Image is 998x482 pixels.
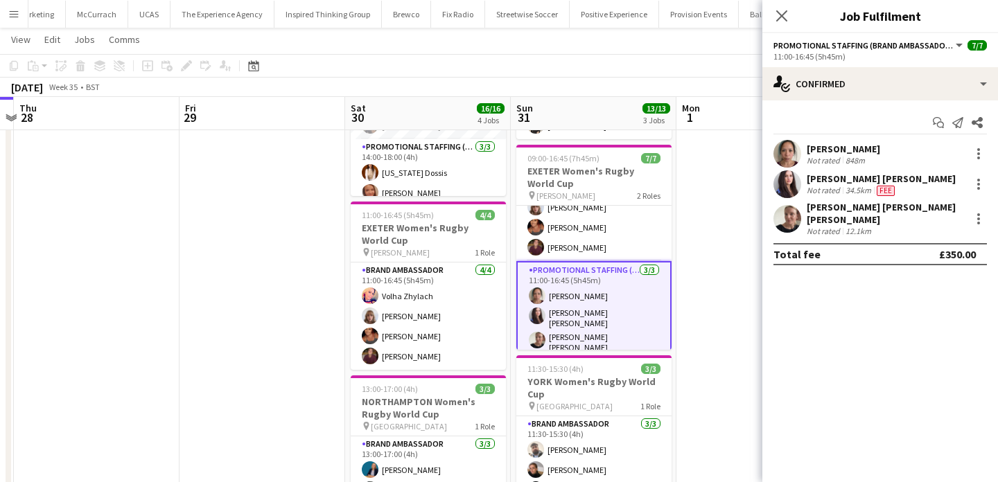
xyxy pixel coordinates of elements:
[807,226,843,236] div: Not rated
[17,109,37,125] span: 28
[807,201,965,226] div: [PERSON_NAME] [PERSON_NAME] [PERSON_NAME]
[11,80,43,94] div: [DATE]
[39,30,66,48] a: Edit
[46,82,80,92] span: Week 35
[431,1,485,28] button: Fix Radio
[516,154,672,261] app-card-role: Brand Ambassador4/409:00-14:45 (5h45m)Volha Zhylach[PERSON_NAME][PERSON_NAME][PERSON_NAME]
[739,1,797,28] button: Ballsportz
[643,115,669,125] div: 3 Jobs
[66,1,128,28] button: McCurrach
[69,30,100,48] a: Jobs
[351,102,366,114] span: Sat
[516,145,672,350] app-job-card: 09:00-16:45 (7h45m)7/7EXETER Women's Rugby World Cup [PERSON_NAME]2 RolesBrand Ambassador4/409:00...
[682,102,700,114] span: Mon
[680,109,700,125] span: 1
[362,384,418,394] span: 13:00-17:00 (4h)
[527,153,599,163] span: 09:00-16:45 (7h45m)
[351,139,506,226] app-card-role: Promotional Staffing (Brand Ambassadors)3/314:00-18:00 (4h)[US_STATE] Dossis[PERSON_NAME]
[807,172,956,185] div: [PERSON_NAME] [PERSON_NAME]
[103,30,146,48] a: Comms
[475,210,495,220] span: 4/4
[659,1,739,28] button: Provision Events
[351,262,506,370] app-card-role: Brand Ambassador4/411:00-16:45 (5h45m)Volha Zhylach[PERSON_NAME][PERSON_NAME][PERSON_NAME]
[74,33,95,46] span: Jobs
[274,1,382,28] button: Inspired Thinking Group
[762,7,998,25] h3: Job Fulfilment
[349,109,366,125] span: 30
[516,165,672,190] h3: EXETER Women's Rugby World Cup
[762,67,998,100] div: Confirmed
[641,153,660,163] span: 7/7
[874,185,898,196] div: Crew has different fees then in role
[109,33,140,46] span: Comms
[183,109,196,125] span: 29
[807,185,843,196] div: Not rated
[773,247,821,261] div: Total fee
[773,40,965,51] button: Promotional Staffing (Brand Ambassadors)
[6,30,36,48] a: View
[351,395,506,420] h3: NORTHAMPTON Women's Rugby World Cup
[939,247,976,261] div: £350.00
[877,186,895,196] span: Fee
[773,40,954,51] span: Promotional Staffing (Brand Ambassadors)
[185,102,196,114] span: Fri
[351,222,506,247] h3: EXETER Women's Rugby World Cup
[843,185,874,196] div: 34.5km
[536,401,613,411] span: [GEOGRAPHIC_DATA]
[516,102,533,114] span: Sun
[86,82,100,92] div: BST
[807,143,880,155] div: [PERSON_NAME]
[362,210,434,220] span: 11:00-16:45 (5h45m)
[11,33,30,46] span: View
[382,1,431,28] button: Brewco
[807,155,843,166] div: Not rated
[642,103,670,114] span: 13/13
[843,226,874,236] div: 12.1km
[968,40,987,51] span: 7/7
[478,115,504,125] div: 4 Jobs
[570,1,659,28] button: Positive Experience
[475,384,495,394] span: 3/3
[128,1,170,28] button: UCAS
[640,401,660,411] span: 1 Role
[351,202,506,370] app-job-card: 11:00-16:45 (5h45m)4/4EXETER Women's Rugby World Cup [PERSON_NAME]1 RoleBrand Ambassador4/411:00-...
[641,364,660,374] span: 3/3
[514,109,533,125] span: 31
[475,247,495,258] span: 1 Role
[516,375,672,400] h3: YORK Women's Rugby World Cup
[371,247,430,258] span: [PERSON_NAME]
[19,102,37,114] span: Thu
[44,33,60,46] span: Edit
[477,103,505,114] span: 16/16
[843,155,868,166] div: 848m
[485,1,570,28] button: Streetwise Soccer
[536,190,595,201] span: [PERSON_NAME]
[527,364,584,374] span: 11:30-15:30 (4h)
[516,261,672,359] app-card-role: Promotional Staffing (Brand Ambassadors)3/311:00-16:45 (5h45m)[PERSON_NAME][PERSON_NAME] [PERSON_...
[170,1,274,28] button: The Experience Agency
[475,421,495,431] span: 1 Role
[637,190,660,201] span: 2 Roles
[773,51,987,62] div: 11:00-16:45 (5h45m)
[371,421,447,431] span: [GEOGRAPHIC_DATA]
